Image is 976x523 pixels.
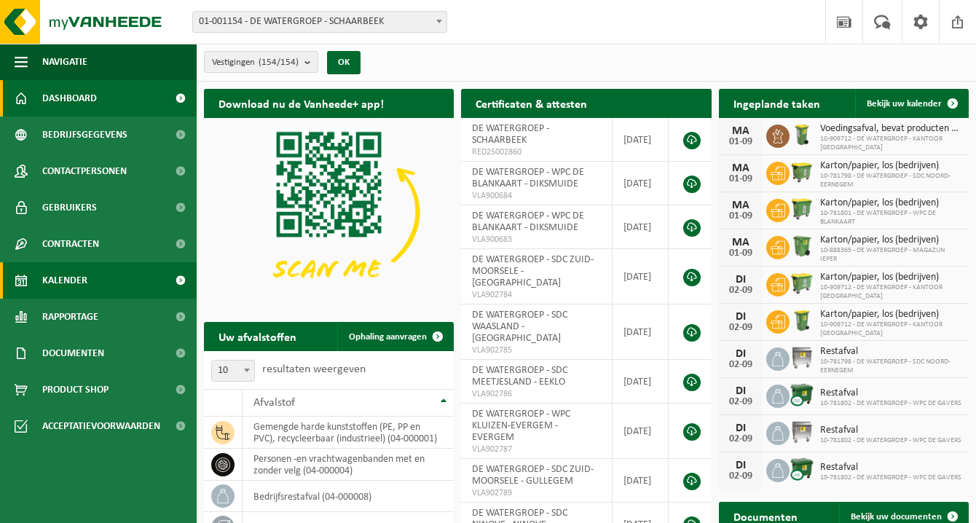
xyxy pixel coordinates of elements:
[613,360,669,404] td: [DATE]
[349,332,427,342] span: Ophaling aanvragen
[243,417,454,449] td: gemengde harde kunststoffen (PE, PP en PVC), recycleerbaar (industrieel) (04-000001)
[820,272,961,283] span: Karton/papier, los (bedrijven)
[262,363,366,375] label: resultaten weergeven
[726,137,755,147] div: 01-09
[790,234,814,259] img: WB-0370-HPE-GN-50
[726,360,755,370] div: 02-09
[253,397,295,409] span: Afvalstof
[243,481,454,512] td: bedrijfsrestafval (04-000008)
[327,51,361,74] button: OK
[726,460,755,471] div: DI
[42,44,87,80] span: Navigatie
[193,12,446,32] span: 01-001154 - DE WATERGROEP - SCHAARBEEK
[472,345,600,356] span: VLA902785
[204,322,311,350] h2: Uw afvalstoffen
[472,365,567,388] span: DE WATERGROEP - SDC MEETJESLAND - EEKLO
[461,89,602,117] h2: Certificaten & attesten
[790,160,814,184] img: WB-1100-HPE-GN-51
[472,310,567,344] span: DE WATERGROEP - SDC WAASLAND - [GEOGRAPHIC_DATA]
[42,117,127,153] span: Bedrijfsgegevens
[820,473,961,482] span: 10-781802 - DE WATERGROEP - WPC DE GAVERS
[472,167,584,189] span: DE WATERGROEP - WPC DE BLANKAART - DIKSMUIDE
[790,345,814,370] img: WB-1100-GAL-GY-01
[259,58,299,67] count: (154/154)
[613,304,669,360] td: [DATE]
[726,125,755,137] div: MA
[42,80,97,117] span: Dashboard
[820,399,961,408] span: 10-781802 - DE WATERGROEP - WPC DE GAVERS
[820,283,961,301] span: 10-909712 - DE WATERGROEP - KANTOOR [GEOGRAPHIC_DATA]
[42,371,109,408] span: Product Shop
[613,162,669,205] td: [DATE]
[472,444,600,455] span: VLA902787
[820,123,961,135] span: Voedingsafval, bevat producten van dierlijke oorsprong, onverpakt, categorie 3
[820,235,961,246] span: Karton/papier, los (bedrijven)
[820,346,961,358] span: Restafval
[613,118,669,162] td: [DATE]
[726,174,755,184] div: 01-09
[726,311,755,323] div: DI
[726,248,755,259] div: 01-09
[472,487,600,499] span: VLA902789
[820,160,961,172] span: Karton/papier, los (bedrijven)
[204,89,398,117] h2: Download nu de Vanheede+ app!
[212,361,254,381] span: 10
[790,382,814,407] img: WB-1100-CU
[790,457,814,481] img: WB-1100-CU
[726,385,755,397] div: DI
[42,262,87,299] span: Kalender
[472,409,570,443] span: DE WATERGROEP - WPC KLUIZEN-EVERGEM - EVERGEM
[472,234,600,245] span: VLA900683
[42,226,99,262] span: Contracten
[820,246,961,264] span: 10-888365 - DE WATERGROEP - MAGAZIJN IEPER
[719,89,835,117] h2: Ingeplande taken
[726,200,755,211] div: MA
[726,422,755,434] div: DI
[613,249,669,304] td: [DATE]
[204,118,454,306] img: Download de VHEPlus App
[851,512,942,522] span: Bekijk uw documenten
[790,420,814,444] img: WB-1100-GAL-GY-01
[472,464,594,487] span: DE WATERGROEP - SDC ZUID-MOORSELE - GULLEGEM
[820,462,961,473] span: Restafval
[212,52,299,74] span: Vestigingen
[726,237,755,248] div: MA
[790,271,814,296] img: WB-0660-HPE-GN-51
[726,434,755,444] div: 02-09
[472,211,584,233] span: DE WATERGROEP - WPC DE BLANKAART - DIKSMUIDE
[820,321,961,338] span: 10-909712 - DE WATERGROEP - KANTOOR [GEOGRAPHIC_DATA]
[726,162,755,174] div: MA
[613,205,669,249] td: [DATE]
[204,51,318,73] button: Vestigingen(154/154)
[726,274,755,286] div: DI
[337,322,452,351] a: Ophaling aanvragen
[820,209,961,227] span: 10-781801 - DE WATERGROEP - WPC DE BLANKAART
[867,99,942,109] span: Bekijk uw kalender
[820,172,961,189] span: 10-781798 - DE WATERGROEP - SDC NOORD-EERNEGEM
[42,299,98,335] span: Rapportage
[820,135,961,152] span: 10-909712 - DE WATERGROEP - KANTOOR [GEOGRAPHIC_DATA]
[42,335,104,371] span: Documenten
[472,254,594,288] span: DE WATERGROEP - SDC ZUID-MOORSELE - [GEOGRAPHIC_DATA]
[726,348,755,360] div: DI
[211,360,255,382] span: 10
[243,449,454,481] td: personen -en vrachtwagenbanden met en zonder velg (04-000004)
[472,388,600,400] span: VLA902786
[820,425,961,436] span: Restafval
[790,122,814,147] img: WB-0140-HPE-GN-50
[726,397,755,407] div: 02-09
[726,323,755,333] div: 02-09
[472,289,600,301] span: VLA902784
[726,286,755,296] div: 02-09
[820,388,961,399] span: Restafval
[613,459,669,503] td: [DATE]
[820,436,961,445] span: 10-781802 - DE WATERGROEP - WPC DE GAVERS
[613,404,669,459] td: [DATE]
[790,308,814,333] img: WB-0240-HPE-GN-51
[820,309,961,321] span: Karton/papier, los (bedrijven)
[855,89,967,118] a: Bekijk uw kalender
[820,358,961,375] span: 10-781798 - DE WATERGROEP - SDC NOORD-EERNEGEM
[42,153,127,189] span: Contactpersonen
[472,146,600,158] span: RED25002860
[790,197,814,221] img: WB-0770-HPE-GN-51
